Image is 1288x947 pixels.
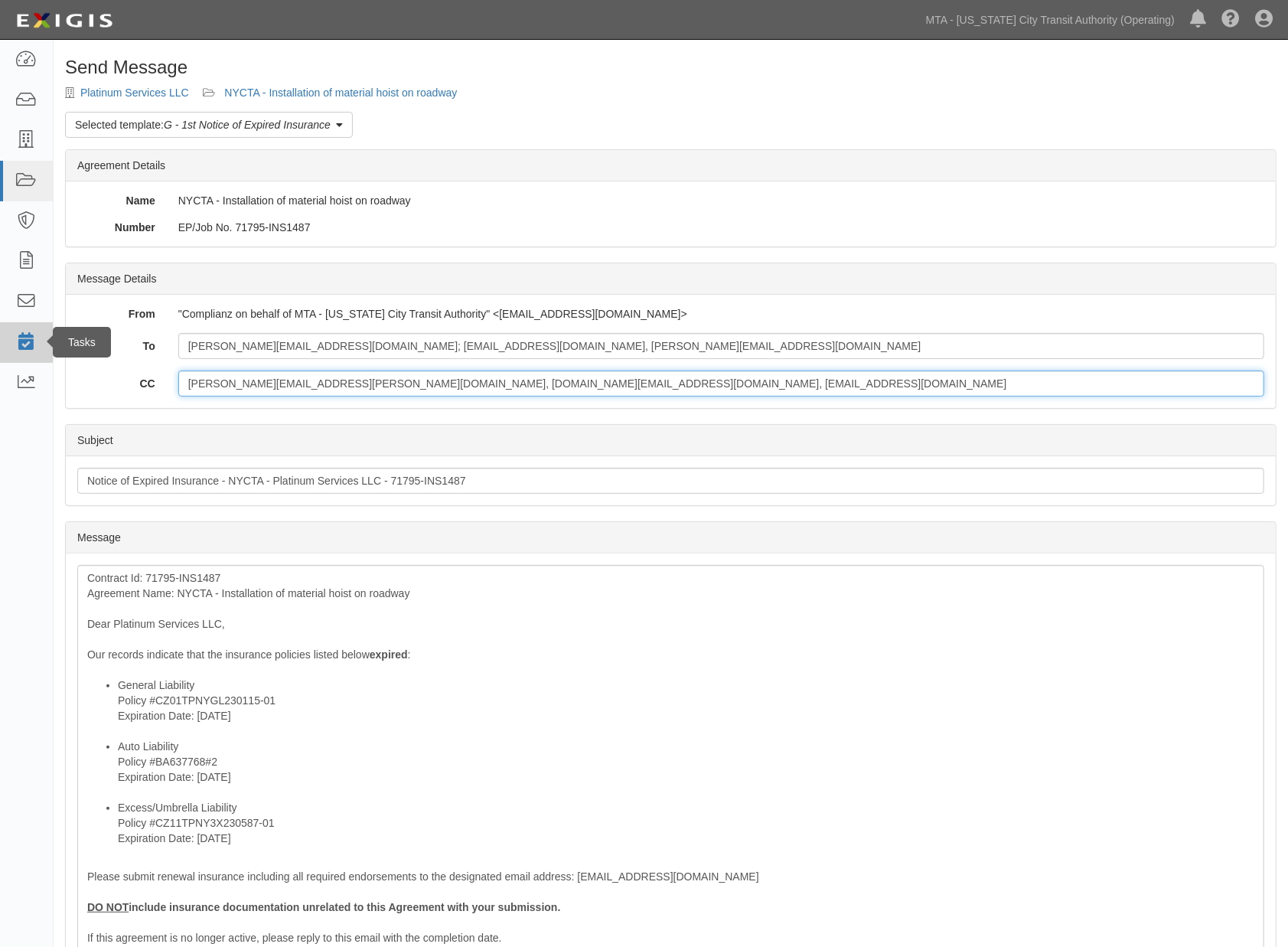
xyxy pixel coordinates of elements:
[65,112,353,138] a: Selected template:
[370,648,408,661] b: expired
[66,371,167,391] label: CC
[53,327,111,358] div: Tasks
[66,425,1276,456] div: Subject
[118,800,1254,846] li: Excess/Umbrella Liability Policy #CZ11TPNY3X230587-01 Expiration Date: [DATE]
[126,194,155,207] strong: Name
[918,5,1182,35] a: MTA - [US_STATE] City Transit Authority (Operating)
[164,119,331,131] em: G - 1st Notice of Expired Insurance
[66,522,1276,554] div: Message
[167,220,1276,235] div: EP/Job No. 71795-INS1487
[178,371,1264,397] input: Separate multiple email addresses with a comma
[80,87,189,99] a: Platinum Services LLC
[87,901,560,913] strong: include insurance documentation unrelated to this Agreement with your submission.
[11,7,117,34] img: logo-5460c22ac91f19d4615b14bd174203de0afe785f0fc80cf4dbbc73dc1793850b.png
[129,308,155,320] strong: From
[66,150,1276,181] div: Agreement Details
[178,333,1264,359] input: Separate multiple email addresses with a comma
[167,193,1276,208] div: NYCTA - Installation of material hoist on roadway
[1221,11,1240,29] i: Help Center - Complianz
[224,87,457,99] a: NYCTA - Installation of material hoist on roadway
[167,306,1276,322] div: "Complianz on behalf of MTA - [US_STATE] City Transit Authority" <[EMAIL_ADDRESS][DOMAIN_NAME]>
[65,57,1277,77] h1: Send Message
[66,263,1276,295] div: Message Details
[66,333,167,354] label: To
[87,901,129,913] u: DO NOT
[115,221,155,233] strong: Number
[118,739,1254,800] li: Auto Liability Policy #BA637768#2 Expiration Date: [DATE]
[118,678,1254,739] li: General Liability Policy #CZ01TPNYGL230115-01 Expiration Date: [DATE]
